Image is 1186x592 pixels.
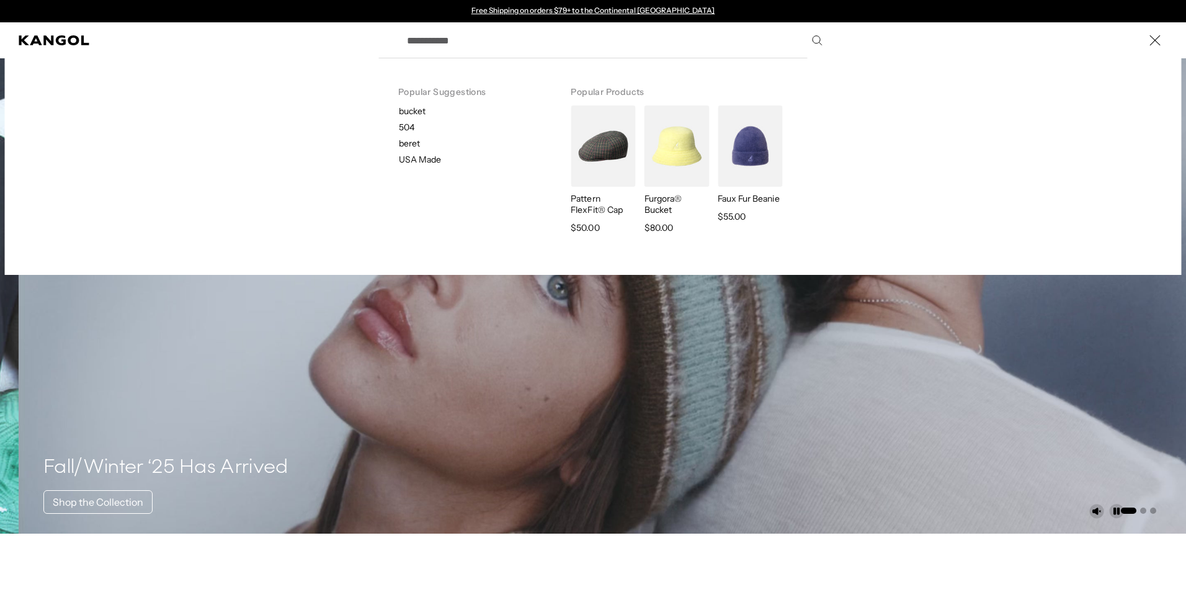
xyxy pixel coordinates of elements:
button: Search here [811,35,823,46]
button: Close [1143,28,1167,53]
img: Furgora® Bucket [644,105,709,187]
p: 504 [399,122,551,133]
img: Pattern FlexFit® Cap [571,105,635,187]
p: USA Made [399,154,441,165]
h3: Popular Products [571,71,787,105]
a: Pattern FlexFit® Cap Pattern FlexFit® Cap $50.00 [567,105,635,235]
a: Free Shipping on orders $79+ to the Continental [GEOGRAPHIC_DATA] [471,6,715,15]
slideshow-component: Announcement bar [465,6,721,16]
div: Announcement [465,6,721,16]
a: USA Made [383,154,551,165]
img: Faux Fur Beanie [718,105,782,187]
span: $55.00 [718,209,746,224]
p: Faux Fur Beanie [718,193,782,204]
p: Pattern FlexFit® Cap [571,193,635,215]
a: Faux Fur Beanie Faux Fur Beanie $55.00 [714,105,782,224]
span: $80.00 [644,220,673,235]
p: bucket [399,105,551,117]
span: $50.00 [571,220,599,235]
p: beret [399,138,551,149]
p: Furgora® Bucket [644,193,709,215]
h3: Popular Suggestions [398,71,531,105]
a: Furgora® Bucket Furgora® Bucket $80.00 [641,105,709,235]
a: Kangol [19,35,90,45]
div: 1 of 2 [465,6,721,16]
